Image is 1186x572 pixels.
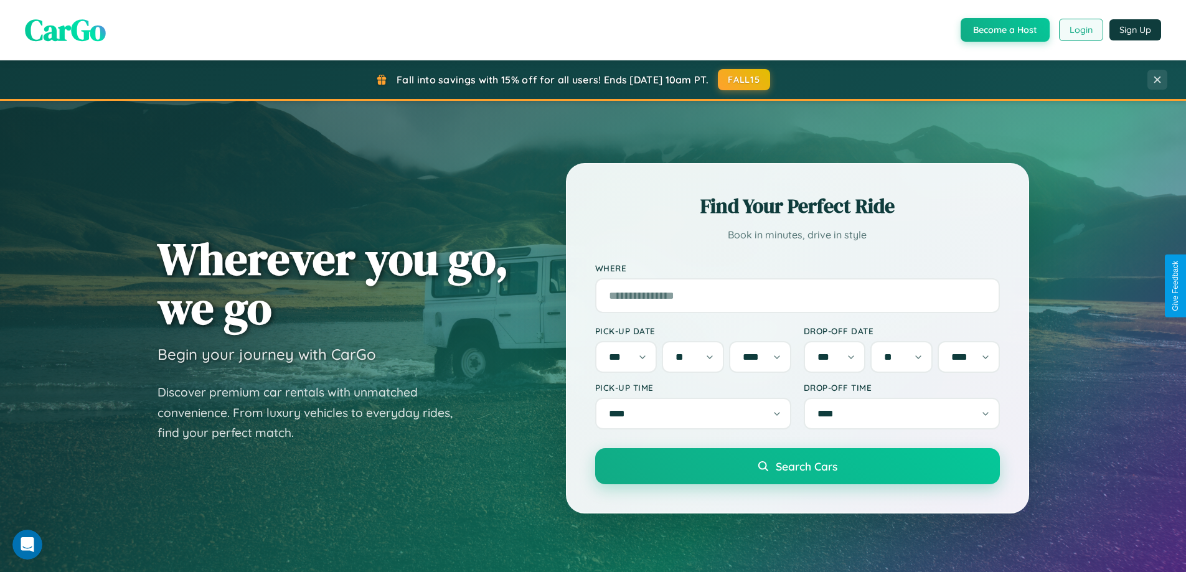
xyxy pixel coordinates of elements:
div: Give Feedback [1171,261,1180,311]
button: FALL15 [718,69,770,90]
label: Drop-off Time [804,382,1000,393]
button: Login [1059,19,1103,41]
p: Discover premium car rentals with unmatched convenience. From luxury vehicles to everyday rides, ... [158,382,469,443]
iframe: Intercom live chat [12,530,42,560]
label: Where [595,263,1000,273]
h2: Find Your Perfect Ride [595,192,1000,220]
span: Search Cars [776,459,837,473]
span: CarGo [25,9,106,50]
h1: Wherever you go, we go [158,234,509,332]
button: Search Cars [595,448,1000,484]
button: Become a Host [961,18,1050,42]
label: Drop-off Date [804,326,1000,336]
h3: Begin your journey with CarGo [158,345,376,363]
label: Pick-up Date [595,326,791,336]
p: Book in minutes, drive in style [595,226,1000,244]
span: Fall into savings with 15% off for all users! Ends [DATE] 10am PT. [397,73,708,86]
button: Sign Up [1109,19,1161,40]
label: Pick-up Time [595,382,791,393]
